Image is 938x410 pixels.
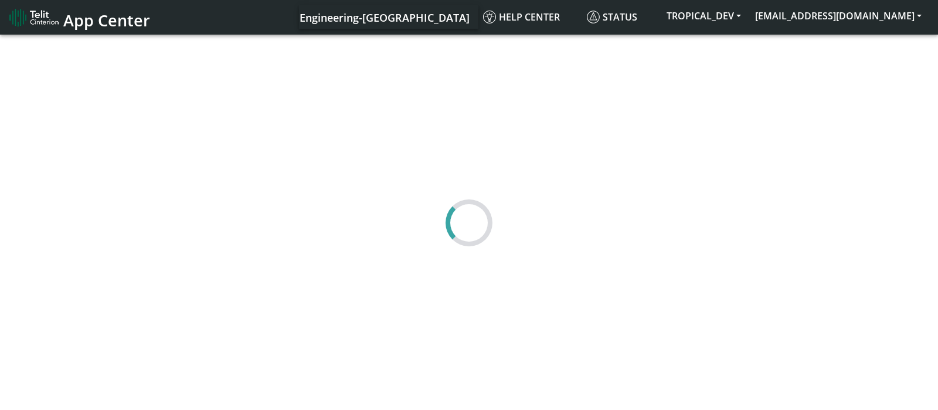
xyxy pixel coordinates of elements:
[483,11,496,23] img: knowledge.svg
[660,5,748,26] button: TROPICAL_DEV
[9,5,148,30] a: App Center
[300,11,470,25] span: Engineering-[GEOGRAPHIC_DATA]
[63,9,150,31] span: App Center
[483,11,560,23] span: Help center
[587,11,600,23] img: status.svg
[478,5,582,29] a: Help center
[748,5,929,26] button: [EMAIL_ADDRESS][DOMAIN_NAME]
[587,11,637,23] span: Status
[9,8,59,27] img: logo-telit-cinterion-gw-new.png
[582,5,660,29] a: Status
[299,5,469,29] a: Your current platform instance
